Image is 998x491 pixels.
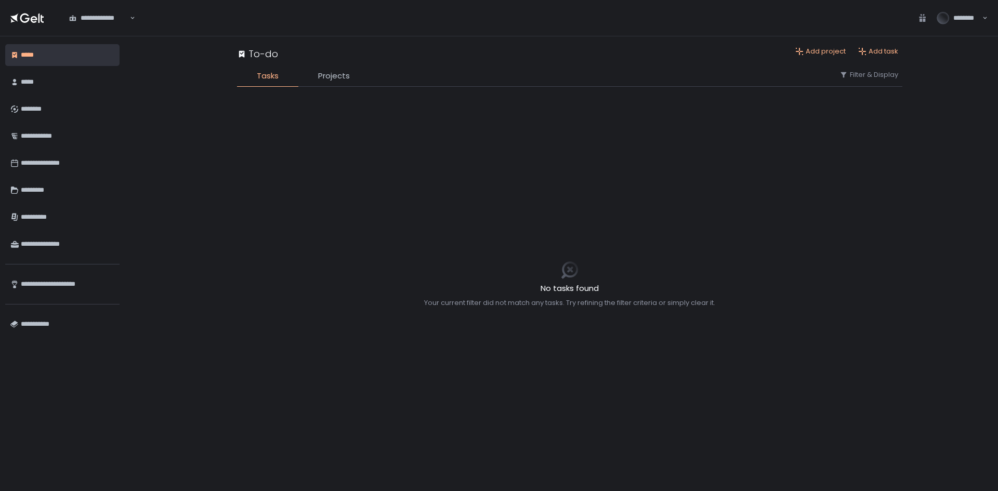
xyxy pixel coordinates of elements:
span: Tasks [257,70,279,82]
button: Add project [795,47,846,56]
button: Filter & Display [839,70,898,79]
div: Search for option [62,7,135,29]
div: To-do [237,47,278,61]
button: Add task [858,47,898,56]
h2: No tasks found [424,283,715,295]
input: Search for option [128,13,129,23]
span: Projects [318,70,350,82]
div: Your current filter did not match any tasks. Try refining the filter criteria or simply clear it. [424,298,715,308]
